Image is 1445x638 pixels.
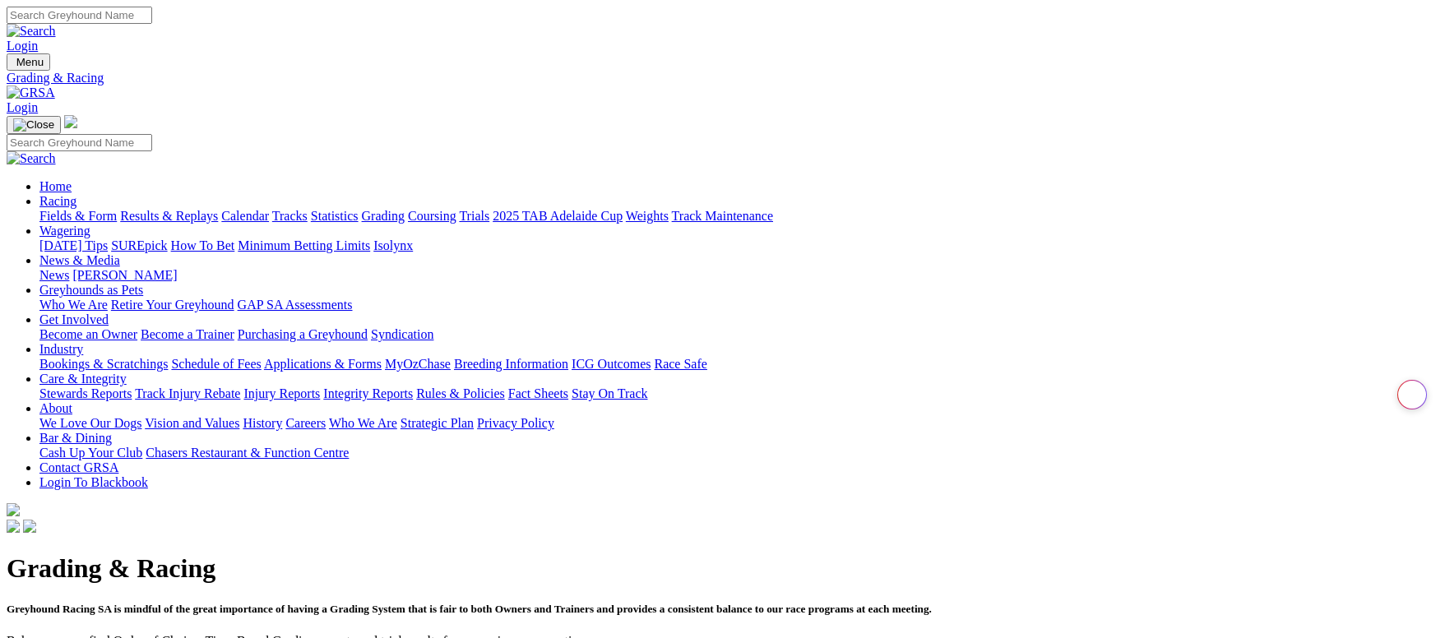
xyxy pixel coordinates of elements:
[401,416,474,430] a: Strategic Plan
[7,116,61,134] button: Toggle navigation
[362,209,405,223] a: Grading
[672,209,773,223] a: Track Maintenance
[141,327,234,341] a: Become a Trainer
[7,71,1438,86] a: Grading & Racing
[171,238,235,252] a: How To Bet
[7,53,50,71] button: Toggle navigation
[39,179,72,193] a: Home
[39,327,137,341] a: Become an Owner
[39,268,1438,283] div: News & Media
[39,357,168,371] a: Bookings & Scratchings
[477,416,554,430] a: Privacy Policy
[264,357,382,371] a: Applications & Forms
[7,520,20,533] img: facebook.svg
[572,357,651,371] a: ICG Outcomes
[39,446,142,460] a: Cash Up Your Club
[7,7,152,24] input: Search
[39,416,1438,431] div: About
[238,327,368,341] a: Purchasing a Greyhound
[7,503,20,516] img: logo-grsa-white.png
[238,238,370,252] a: Minimum Betting Limits
[221,209,269,223] a: Calendar
[39,431,112,445] a: Bar & Dining
[39,253,120,267] a: News & Media
[508,386,568,400] a: Fact Sheets
[243,416,282,430] a: History
[572,386,647,400] a: Stay On Track
[39,238,1438,253] div: Wagering
[7,24,56,39] img: Search
[39,209,1438,224] div: Racing
[39,475,148,489] a: Login To Blackbook
[371,327,433,341] a: Syndication
[39,327,1438,342] div: Get Involved
[285,416,326,430] a: Careers
[135,386,240,400] a: Track Injury Rebate
[39,238,108,252] a: [DATE] Tips
[385,357,451,371] a: MyOzChase
[39,386,1438,401] div: Care & Integrity
[7,39,38,53] a: Login
[329,416,397,430] a: Who We Are
[39,401,72,415] a: About
[146,446,349,460] a: Chasers Restaurant & Function Centre
[39,460,118,474] a: Contact GRSA
[7,134,152,151] input: Search
[7,553,1438,584] h1: Grading & Racing
[454,357,568,371] a: Breeding Information
[111,298,234,312] a: Retire Your Greyhound
[39,194,76,208] a: Racing
[39,372,127,386] a: Care & Integrity
[493,209,623,223] a: 2025 TAB Adelaide Cup
[64,115,77,128] img: logo-grsa-white.png
[39,283,143,297] a: Greyhounds as Pets
[120,209,218,223] a: Results & Replays
[311,209,359,223] a: Statistics
[459,209,489,223] a: Trials
[39,342,83,356] a: Industry
[39,268,69,282] a: News
[39,416,141,430] a: We Love Our Dogs
[39,298,108,312] a: Who We Are
[23,520,36,533] img: twitter.svg
[272,209,308,223] a: Tracks
[7,151,56,166] img: Search
[243,386,320,400] a: Injury Reports
[323,386,413,400] a: Integrity Reports
[416,386,505,400] a: Rules & Policies
[654,357,706,371] a: Race Safe
[238,298,353,312] a: GAP SA Assessments
[13,118,54,132] img: Close
[39,357,1438,372] div: Industry
[39,446,1438,460] div: Bar & Dining
[39,298,1438,312] div: Greyhounds as Pets
[39,224,90,238] a: Wagering
[626,209,669,223] a: Weights
[145,416,239,430] a: Vision and Values
[16,56,44,68] span: Menu
[408,209,456,223] a: Coursing
[39,312,109,326] a: Get Involved
[7,86,55,100] img: GRSA
[39,386,132,400] a: Stewards Reports
[39,209,117,223] a: Fields & Form
[72,268,177,282] a: [PERSON_NAME]
[111,238,167,252] a: SUREpick
[7,603,1438,616] h5: Greyhound Racing SA is mindful of the great importance of having a Grading System that is fair to...
[373,238,413,252] a: Isolynx
[171,357,261,371] a: Schedule of Fees
[7,100,38,114] a: Login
